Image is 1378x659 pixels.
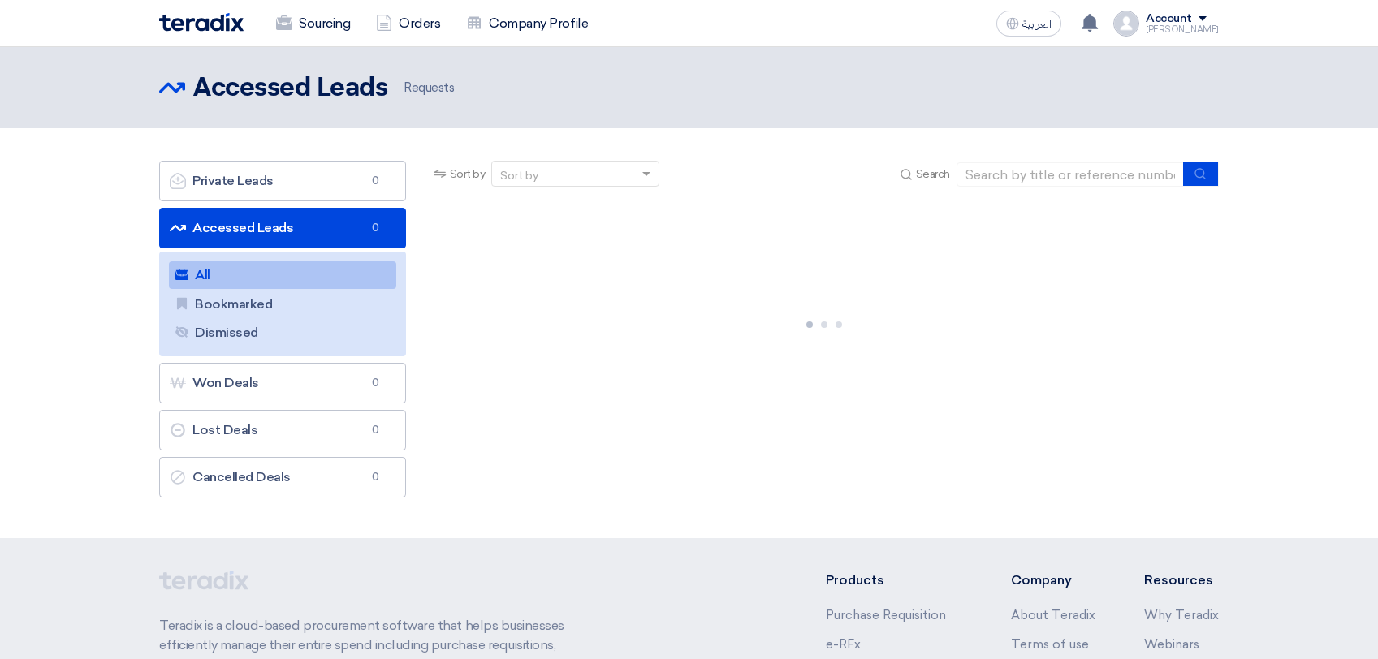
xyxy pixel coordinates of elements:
[1144,608,1219,622] a: Why Teradix
[1011,608,1095,622] a: About Teradix
[1113,11,1139,37] img: profile_test.png
[263,6,363,41] a: Sourcing
[1146,12,1192,26] div: Account
[366,375,386,391] span: 0
[826,571,963,590] li: Products
[159,208,406,248] a: Accessed Leads0
[159,363,406,403] a: Won Deals0
[159,161,406,201] a: Private Leads0
[1011,571,1095,590] li: Company
[1022,19,1052,30] span: العربية
[453,6,601,41] a: Company Profile
[1144,571,1219,590] li: Resources
[826,608,946,622] a: Purchase Requisition
[366,469,386,485] span: 0
[826,637,861,652] a: e-RFx
[169,291,396,318] a: Bookmarked
[1011,637,1089,652] a: Terms of use
[169,319,396,347] a: Dismissed
[916,166,950,183] span: Search
[366,422,386,438] span: 0
[957,162,1184,187] input: Search by title or reference number
[450,166,486,183] span: Sort by
[400,79,454,97] span: Requests
[193,72,387,105] h2: Accessed Leads
[169,261,396,289] a: All
[500,167,538,184] div: Sort by
[366,173,386,189] span: 0
[1146,25,1219,34] div: [PERSON_NAME]
[996,11,1061,37] button: العربية
[159,13,244,32] img: Teradix logo
[363,6,453,41] a: Orders
[159,457,406,497] a: Cancelled Deals0
[1144,637,1199,652] a: Webinars
[159,410,406,450] a: Lost Deals0
[366,220,386,236] span: 0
